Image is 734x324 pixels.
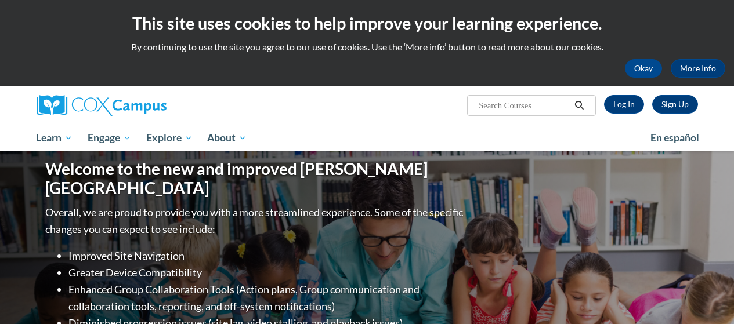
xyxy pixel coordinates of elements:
li: Improved Site Navigation [68,247,466,264]
img: Cox Campus [37,95,167,116]
a: Log In [604,95,644,114]
a: Cox Campus [37,95,245,116]
a: En español [643,126,707,150]
a: About [200,125,254,151]
li: Greater Device Compatibility [68,264,466,281]
h2: This site uses cookies to help improve your learning experience. [9,12,725,35]
span: Explore [146,131,193,145]
li: Enhanced Group Collaboration Tools (Action plans, Group communication and collaboration tools, re... [68,281,466,315]
a: More Info [671,59,725,78]
button: Okay [625,59,662,78]
input: Search Courses [478,99,570,112]
a: Explore [139,125,200,151]
iframe: Button to launch messaging window [688,278,725,315]
a: Engage [80,125,139,151]
div: Main menu [28,125,707,151]
h1: Welcome to the new and improved [PERSON_NAME][GEOGRAPHIC_DATA] [45,159,466,198]
span: Engage [88,131,131,145]
a: Register [652,95,698,114]
button: Search [570,99,588,112]
span: About [207,131,247,145]
a: Learn [29,125,81,151]
p: Overall, we are proud to provide you with a more streamlined experience. Some of the specific cha... [45,204,466,238]
span: En español [650,132,699,144]
span: Learn [36,131,73,145]
p: By continuing to use the site you agree to our use of cookies. Use the ‘More info’ button to read... [9,41,725,53]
